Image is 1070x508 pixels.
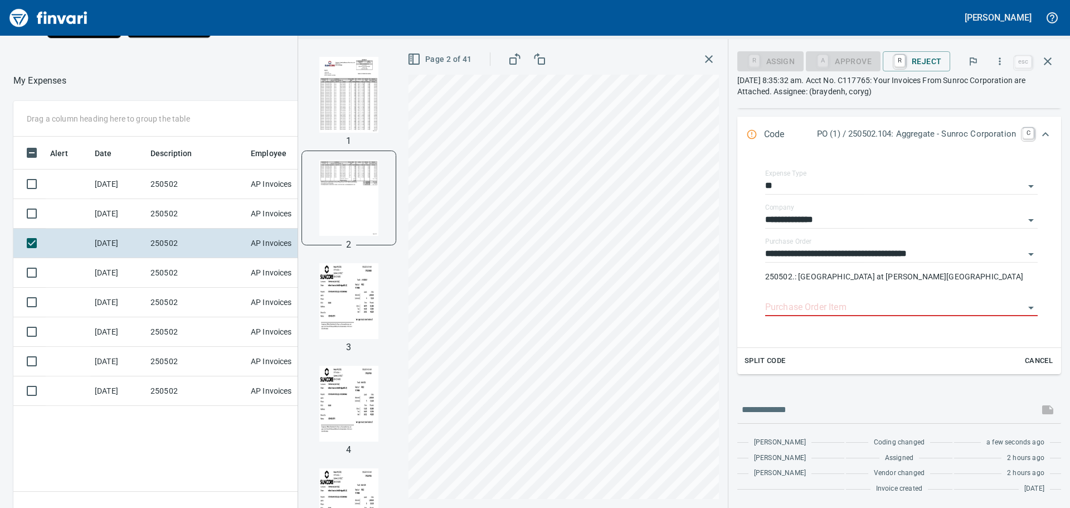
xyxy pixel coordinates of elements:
[90,317,146,347] td: [DATE]
[1023,212,1039,228] button: Open
[988,49,1012,74] button: More
[311,160,387,236] img: Page 2
[346,443,351,457] p: 4
[146,199,246,229] td: 250502
[1034,396,1061,423] span: This records your message into the invoice and notifies anyone mentioned
[146,347,246,376] td: 250502
[764,128,817,142] p: Code
[1024,483,1044,495] span: [DATE]
[346,134,351,148] p: 1
[90,288,146,317] td: [DATE]
[50,147,82,160] span: Alert
[754,437,806,448] span: [PERSON_NAME]
[90,258,146,288] td: [DATE]
[745,355,786,367] span: Split Code
[146,258,246,288] td: 250502
[246,258,330,288] td: AP Invoices
[892,52,941,71] span: Reject
[13,74,66,88] p: My Expenses
[405,49,476,70] button: Page 2 of 41
[95,147,127,160] span: Date
[737,153,1061,374] div: Expand
[737,75,1061,97] p: [DATE] 8:35:32 am. Acct No. C117765: Your Invoices From Sunroc Corporation are Attached. Assignee...
[894,55,905,67] a: R
[986,437,1044,448] span: a few seconds ago
[251,147,301,160] span: Employee
[737,56,804,65] div: Assign
[410,52,472,66] span: Page 2 of 41
[246,199,330,229] td: AP Invoices
[150,147,207,160] span: Description
[146,229,246,258] td: 250502
[806,56,881,65] div: Purchase Order Item required
[311,57,387,133] img: Page 1
[90,347,146,376] td: [DATE]
[1023,246,1039,262] button: Open
[150,147,192,160] span: Description
[146,170,246,199] td: 250502
[90,199,146,229] td: [DATE]
[346,238,351,251] p: 2
[246,229,330,258] td: AP Invoices
[765,170,806,177] label: Expense Type
[817,128,1016,141] p: PO (1) / 250502.104: Aggregate - Sunroc Corporation
[876,483,923,495] span: Invoice created
[765,204,794,211] label: Company
[962,9,1034,26] button: [PERSON_NAME]
[874,468,925,479] span: Vendor changed
[1007,453,1044,464] span: 2 hours ago
[13,74,66,88] nav: breadcrumb
[246,288,330,317] td: AP Invoices
[251,147,286,160] span: Employee
[50,147,68,160] span: Alert
[90,376,146,406] td: [DATE]
[346,341,351,354] p: 3
[742,352,789,370] button: Split Code
[965,12,1032,23] h5: [PERSON_NAME]
[90,170,146,199] td: [DATE]
[737,117,1061,153] div: Expand
[1023,178,1039,194] button: Open
[765,271,1038,282] p: 250502.: [GEOGRAPHIC_DATA] at [PERSON_NAME][GEOGRAPHIC_DATA]
[246,376,330,406] td: AP Invoices
[90,229,146,258] td: [DATE]
[883,51,950,71] button: RReject
[311,263,387,339] img: Page 3
[1007,468,1044,479] span: 2 hours ago
[146,288,246,317] td: 250502
[1024,355,1054,367] span: Cancel
[961,49,985,74] button: Flag
[146,317,246,347] td: 250502
[246,317,330,347] td: AP Invoices
[7,4,90,31] img: Finvari
[754,468,806,479] span: [PERSON_NAME]
[754,453,806,464] span: [PERSON_NAME]
[27,113,190,124] p: Drag a column heading here to group the table
[146,376,246,406] td: 250502
[1012,48,1061,75] span: Close invoice
[765,238,811,245] label: Purchase Order
[1015,56,1032,68] a: esc
[311,366,387,442] img: Page 4
[246,347,330,376] td: AP Invoices
[874,437,925,448] span: Coding changed
[95,147,112,160] span: Date
[885,453,913,464] span: Assigned
[1023,300,1039,316] button: Open
[1021,352,1057,370] button: Cancel
[246,170,330,199] td: AP Invoices
[1023,128,1034,139] a: C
